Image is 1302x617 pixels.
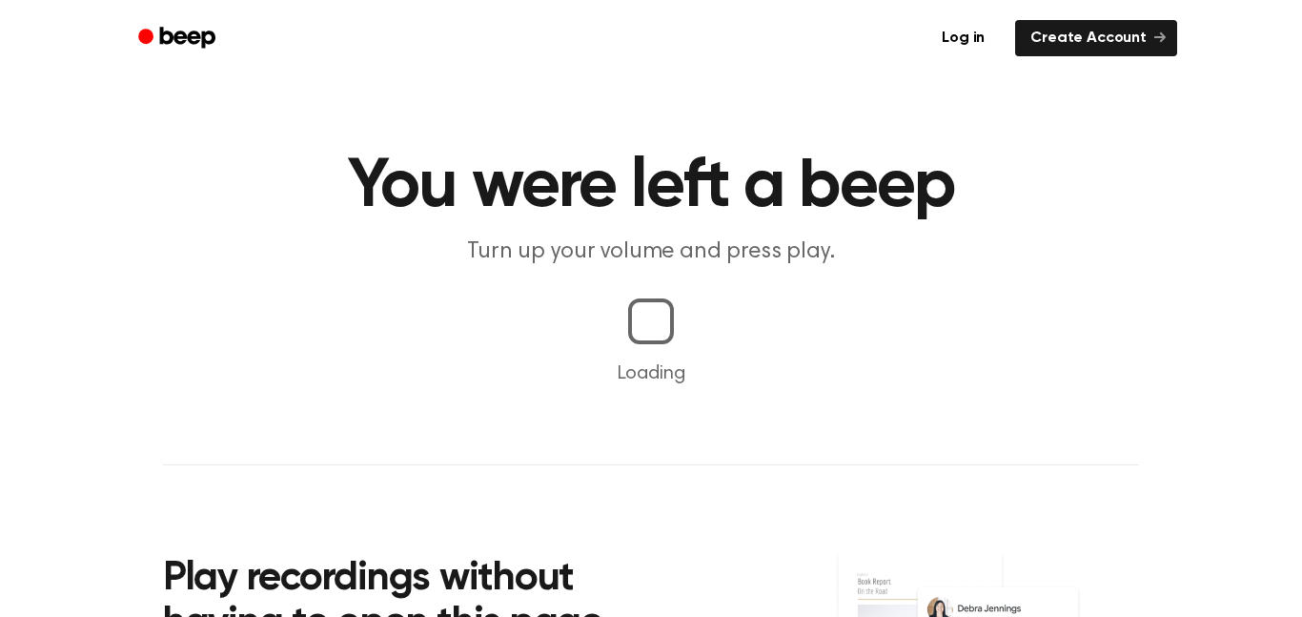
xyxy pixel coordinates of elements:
a: Log in [923,16,1004,60]
h1: You were left a beep [163,153,1139,221]
p: Turn up your volume and press play. [285,237,1017,268]
p: Loading [23,360,1279,388]
a: Create Account [1015,20,1177,56]
a: Beep [125,20,233,57]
